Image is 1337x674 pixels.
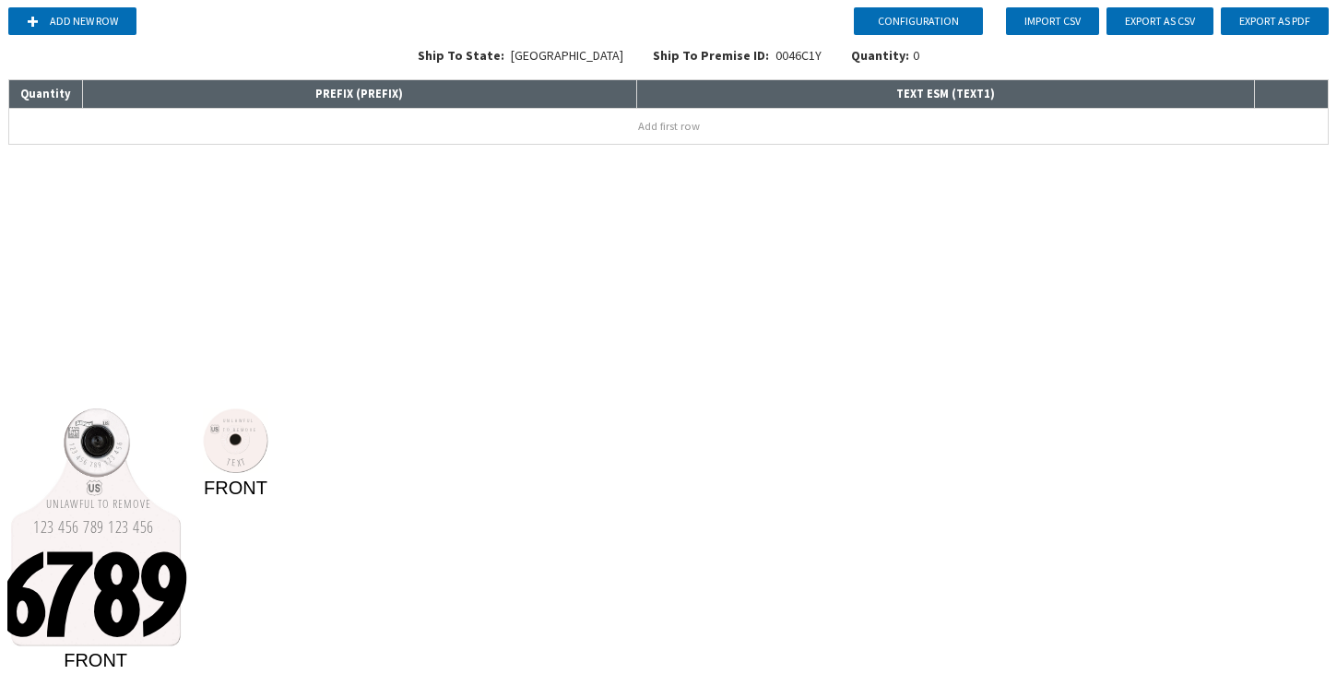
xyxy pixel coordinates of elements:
th: Quantity [9,80,83,109]
tspan: E [254,427,255,432]
tspan: FRONT [64,650,127,670]
th: PREFIX ( PREFIX ) [83,80,637,109]
div: [GEOGRAPHIC_DATA] [403,46,638,76]
th: TEXT ESM ( TEXT1 ) [636,80,1254,109]
span: Quantity: [851,47,909,64]
tspan: UNLAWFU [223,418,250,423]
tspan: UNLAWFUL TO REMOV [46,496,146,512]
button: Export as CSV [1106,7,1213,35]
tspan: T [239,455,246,468]
button: Export as PDF [1221,7,1329,35]
div: 0 [851,46,919,65]
tspan: 6 [147,515,153,538]
tspan: 123 456 789 123 45 [33,515,148,538]
tspan: E [146,496,150,512]
tspan: 9 [140,551,188,655]
tspan: L [251,418,253,423]
tspan: TEX [225,455,242,468]
span: Ship To Premise ID: [653,47,769,64]
button: Add new row [8,7,136,35]
tspan: 6 [114,442,124,445]
tspan: FRONT [204,478,267,498]
button: Configuration [854,7,983,35]
button: Import CSV [1006,7,1099,35]
button: Add first row [9,109,1328,144]
span: Ship To State: [418,47,504,64]
div: 0046C1Y [638,46,836,76]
